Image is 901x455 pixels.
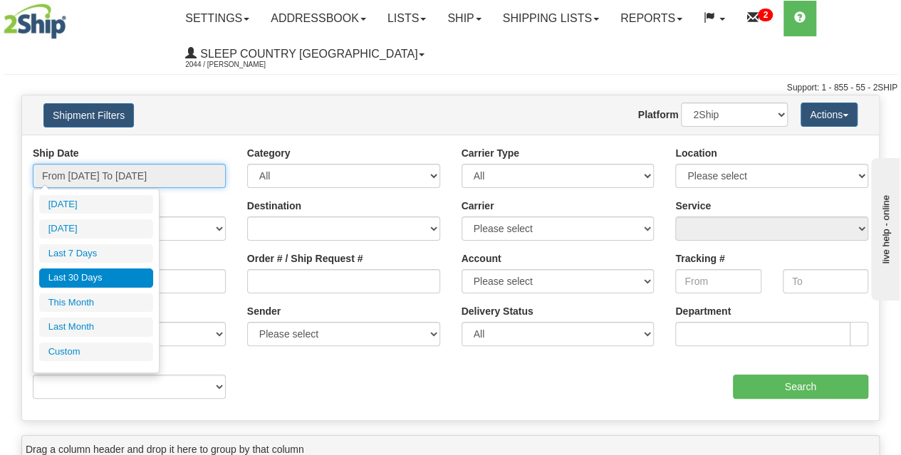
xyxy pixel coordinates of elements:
li: This Month [39,293,153,313]
a: Reports [610,1,693,36]
a: Settings [175,1,260,36]
a: Shipping lists [492,1,610,36]
input: Search [733,375,869,399]
label: Carrier [462,199,494,213]
label: Carrier Type [462,146,519,160]
label: Location [675,146,717,160]
input: To [783,269,868,293]
label: Delivery Status [462,304,533,318]
sup: 2 [758,9,773,21]
label: Order # / Ship Request # [247,251,363,266]
li: Custom [39,342,153,362]
label: Destination [247,199,301,213]
button: Actions [801,103,858,127]
label: Platform [638,108,679,122]
label: Ship Date [33,146,79,160]
label: Tracking # [675,251,724,266]
label: Sender [247,304,281,318]
img: logo2044.jpg [4,4,66,39]
button: Shipment Filters [43,103,134,127]
span: Sleep Country [GEOGRAPHIC_DATA] [197,48,417,60]
input: From [675,269,761,293]
label: Category [247,146,291,160]
li: [DATE] [39,219,153,239]
div: live help - online [11,12,132,23]
li: [DATE] [39,195,153,214]
label: Department [675,304,731,318]
span: 2044 / [PERSON_NAME] [185,58,292,72]
a: Lists [377,1,437,36]
a: Ship [437,1,491,36]
div: Support: 1 - 855 - 55 - 2SHIP [4,82,897,94]
a: Addressbook [260,1,377,36]
label: Account [462,251,501,266]
li: Last 30 Days [39,268,153,288]
li: Last 7 Days [39,244,153,263]
a: 2 [736,1,783,36]
iframe: chat widget [868,155,900,300]
label: Service [675,199,711,213]
li: Last Month [39,318,153,337]
a: Sleep Country [GEOGRAPHIC_DATA] 2044 / [PERSON_NAME] [175,36,435,72]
